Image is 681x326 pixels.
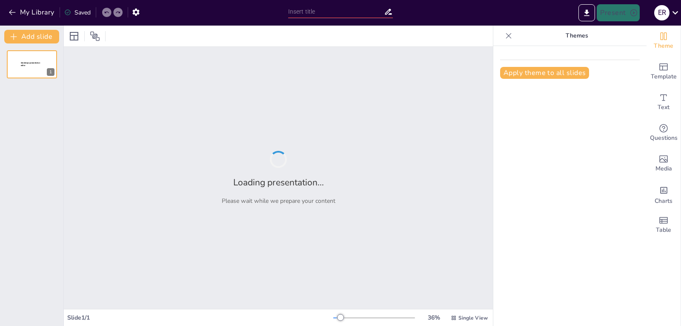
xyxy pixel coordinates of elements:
[647,148,681,179] div: Add images, graphics, shapes or video
[647,118,681,148] div: Get real-time input from your audience
[647,179,681,210] div: Add charts and graphs
[4,30,59,43] button: Add slide
[654,4,670,21] button: e r
[222,197,335,205] p: Please wait while we prepare your content
[47,68,54,76] div: 1
[67,314,333,322] div: Slide 1 / 1
[233,176,324,188] h2: Loading presentation...
[651,72,677,81] span: Template
[656,225,671,235] span: Table
[423,314,444,322] div: 36 %
[647,26,681,56] div: Change the overall theme
[647,210,681,240] div: Add a table
[6,6,58,19] button: My Library
[647,87,681,118] div: Add text boxes
[658,103,670,112] span: Text
[515,26,638,46] p: Themes
[7,50,57,78] div: 1
[21,62,40,66] span: Sendsteps presentation editor
[654,41,673,51] span: Theme
[647,56,681,87] div: Add ready made slides
[458,314,488,321] span: Single View
[500,67,589,79] button: Apply theme to all slides
[655,164,672,173] span: Media
[67,29,81,43] div: Layout
[578,4,595,21] button: Export to PowerPoint
[597,4,639,21] button: Present
[655,196,672,206] span: Charts
[288,6,384,18] input: Insert title
[654,5,670,20] div: e r
[64,9,91,17] div: Saved
[90,31,100,41] span: Position
[650,133,678,143] span: Questions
